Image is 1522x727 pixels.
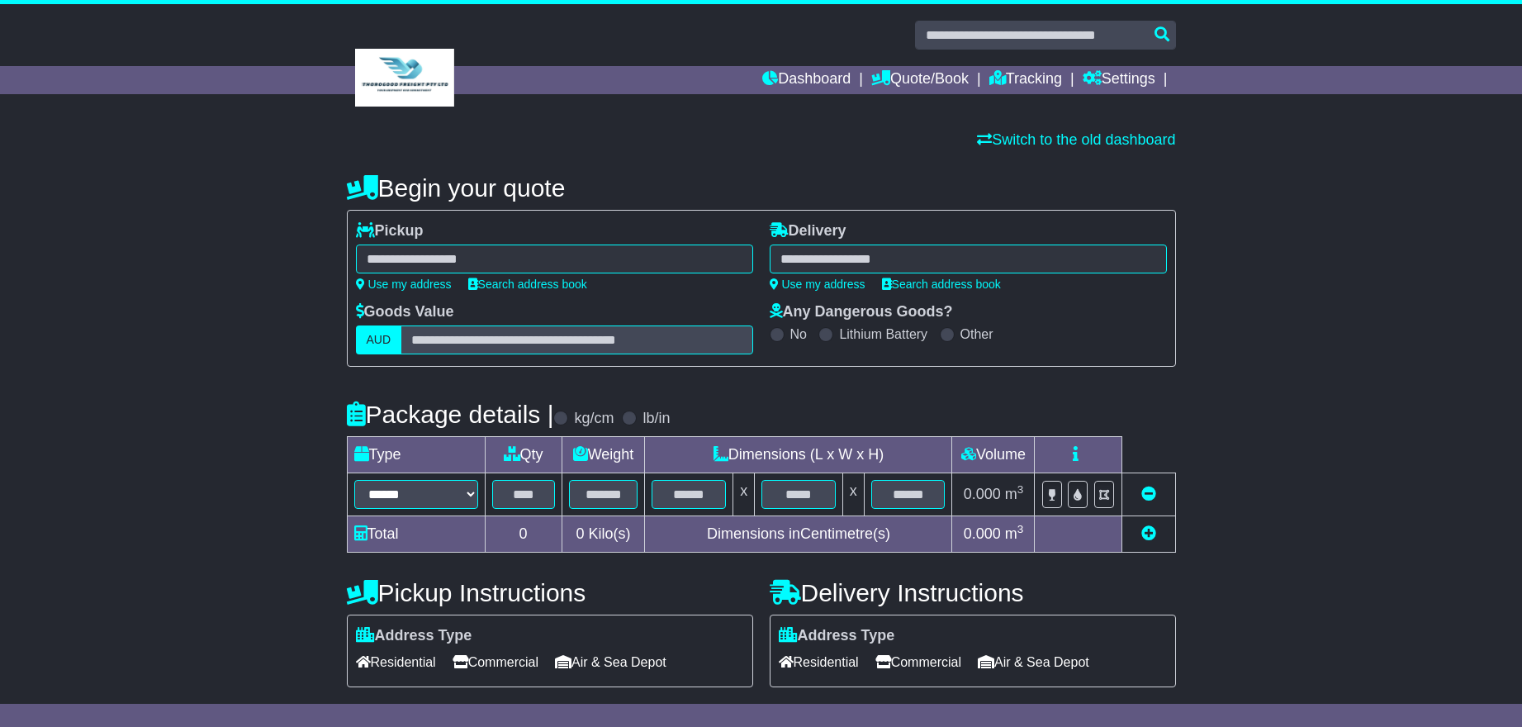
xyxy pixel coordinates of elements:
label: kg/cm [574,410,614,428]
span: Air & Sea Depot [555,649,666,675]
a: Use my address [770,278,865,291]
label: Address Type [779,627,895,645]
span: 0.000 [964,486,1001,502]
span: Commercial [453,649,538,675]
td: Dimensions in Centimetre(s) [645,516,952,553]
a: Remove this item [1141,486,1156,502]
td: Kilo(s) [562,516,645,553]
td: Volume [952,437,1035,473]
span: 0 [576,525,584,542]
td: 0 [485,516,562,553]
h4: Pickup Instructions [347,579,753,606]
label: Other [960,326,993,342]
a: Switch to the old dashboard [977,131,1175,148]
td: Total [347,516,485,553]
a: Quote/Book [871,66,969,94]
td: x [842,473,864,516]
a: Settings [1083,66,1155,94]
h4: Package details | [347,401,554,428]
label: Delivery [770,222,846,240]
h4: Begin your quote [347,174,1176,202]
td: Dimensions (L x W x H) [645,437,952,473]
td: x [733,473,755,516]
label: Goods Value [356,303,454,321]
label: Address Type [356,627,472,645]
span: Residential [779,649,859,675]
span: Commercial [875,649,961,675]
label: Pickup [356,222,424,240]
span: Air & Sea Depot [978,649,1089,675]
td: Type [347,437,485,473]
span: m [1005,525,1024,542]
span: m [1005,486,1024,502]
a: Use my address [356,278,452,291]
td: Qty [485,437,562,473]
a: Search address book [468,278,587,291]
label: lb/in [642,410,670,428]
span: Residential [356,649,436,675]
sup: 3 [1017,483,1024,496]
td: Weight [562,437,645,473]
label: AUD [356,325,402,354]
a: Dashboard [762,66,851,94]
sup: 3 [1017,523,1024,535]
a: Search address book [882,278,1001,291]
a: Add new item [1141,525,1156,542]
label: Lithium Battery [839,326,927,342]
label: No [790,326,807,342]
label: Any Dangerous Goods? [770,303,953,321]
h4: Delivery Instructions [770,579,1176,606]
span: 0.000 [964,525,1001,542]
a: Tracking [989,66,1062,94]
